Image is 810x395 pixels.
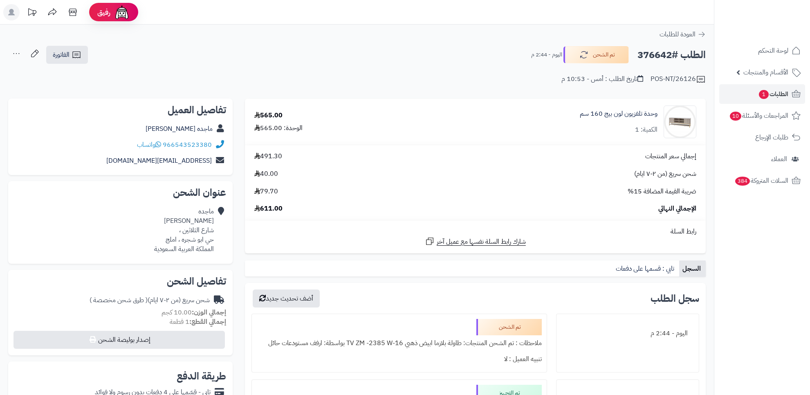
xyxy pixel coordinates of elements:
span: 491.30 [254,152,282,161]
a: ماجده [PERSON_NAME] [146,124,213,134]
small: 10.00 كجم [162,307,226,317]
span: العودة للطلبات [660,29,696,39]
span: الطلبات [758,88,788,100]
a: واتساب [137,140,161,150]
a: تابي : قسمها على دفعات [613,260,679,277]
div: شحن سريع (من ٢-٧ ايام) [90,296,210,305]
a: السجل [679,260,706,277]
a: الفاتورة [46,46,88,64]
a: تحديثات المنصة [22,4,42,22]
h2: تفاصيل العميل [15,105,226,115]
button: إصدار بوليصة الشحن [13,331,225,349]
small: اليوم - 2:44 م [531,51,562,59]
a: طلبات الإرجاع [719,128,805,147]
a: الطلبات1 [719,84,805,104]
strong: إجمالي القطع: [189,317,226,327]
span: العملاء [771,153,787,165]
strong: إجمالي الوزن: [192,307,226,317]
div: ملاحظات : تم الشحن المنتجات: طاولة بلازما ابيض ذهبي TV ZM -2385 W-16 بواسطة: ارفف مستودعات حائل [257,335,542,351]
div: POS-NT/26126 [651,74,706,84]
a: وحدة تلفزيون لون بيج 160 سم [580,109,657,119]
span: 384 [735,177,750,186]
button: أضف تحديث جديد [253,290,320,307]
small: 1 قطعة [170,317,226,327]
h2: عنوان الشحن [15,188,226,197]
div: رابط السلة [248,227,702,236]
span: 40.00 [254,169,278,179]
a: [EMAIL_ADDRESS][DOMAIN_NAME] [106,156,212,166]
img: ai-face.png [114,4,130,20]
span: المراجعات والأسئلة [729,110,788,121]
span: إجمالي سعر المنتجات [645,152,696,161]
div: اليوم - 2:44 م [561,325,694,341]
span: طلبات الإرجاع [755,132,788,143]
span: ( طرق شحن مخصصة ) [90,295,148,305]
span: الأقسام والمنتجات [743,67,788,78]
span: 611.00 [254,204,283,213]
a: السلات المتروكة384 [719,171,805,191]
div: الوحدة: 565.00 [254,123,303,133]
a: العودة للطلبات [660,29,706,39]
a: 966543523380 [163,140,212,150]
span: رفيق [97,7,110,17]
span: السلات المتروكة [734,175,788,186]
div: تم الشحن [476,319,542,335]
h2: طريقة الدفع [177,371,226,381]
span: شحن سريع (من ٢-٧ ايام) [634,169,696,179]
span: الفاتورة [53,50,70,60]
span: الإجمالي النهائي [658,204,696,213]
h3: سجل الطلب [651,294,699,303]
h2: تفاصيل الشحن [15,276,226,286]
a: لوحة التحكم [719,41,805,61]
img: 1735736294-1735026125482-1715846961-220601011215-90x90.jpg [664,105,696,138]
div: ماجده [PERSON_NAME] شارع الثلاثين ، حي ابو شجره ، املج المملكة العربية السعودية [154,207,214,254]
div: الكمية: 1 [635,125,657,135]
span: ضريبة القيمة المضافة 15% [628,187,696,196]
span: 1 [759,90,769,99]
a: شارك رابط السلة نفسها مع عميل آخر [425,236,526,247]
span: شارك رابط السلة نفسها مع عميل آخر [437,237,526,247]
h2: الطلب #376642 [637,47,706,63]
button: تم الشحن [563,46,629,63]
span: لوحة التحكم [758,45,788,56]
div: تاريخ الطلب : أمس - 10:53 م [561,74,643,84]
a: المراجعات والأسئلة10 [719,106,805,126]
span: 79.70 [254,187,278,196]
a: العملاء [719,149,805,169]
div: 565.00 [254,111,283,120]
span: 10 [730,112,741,121]
div: تنبيه العميل : لا [257,351,542,367]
